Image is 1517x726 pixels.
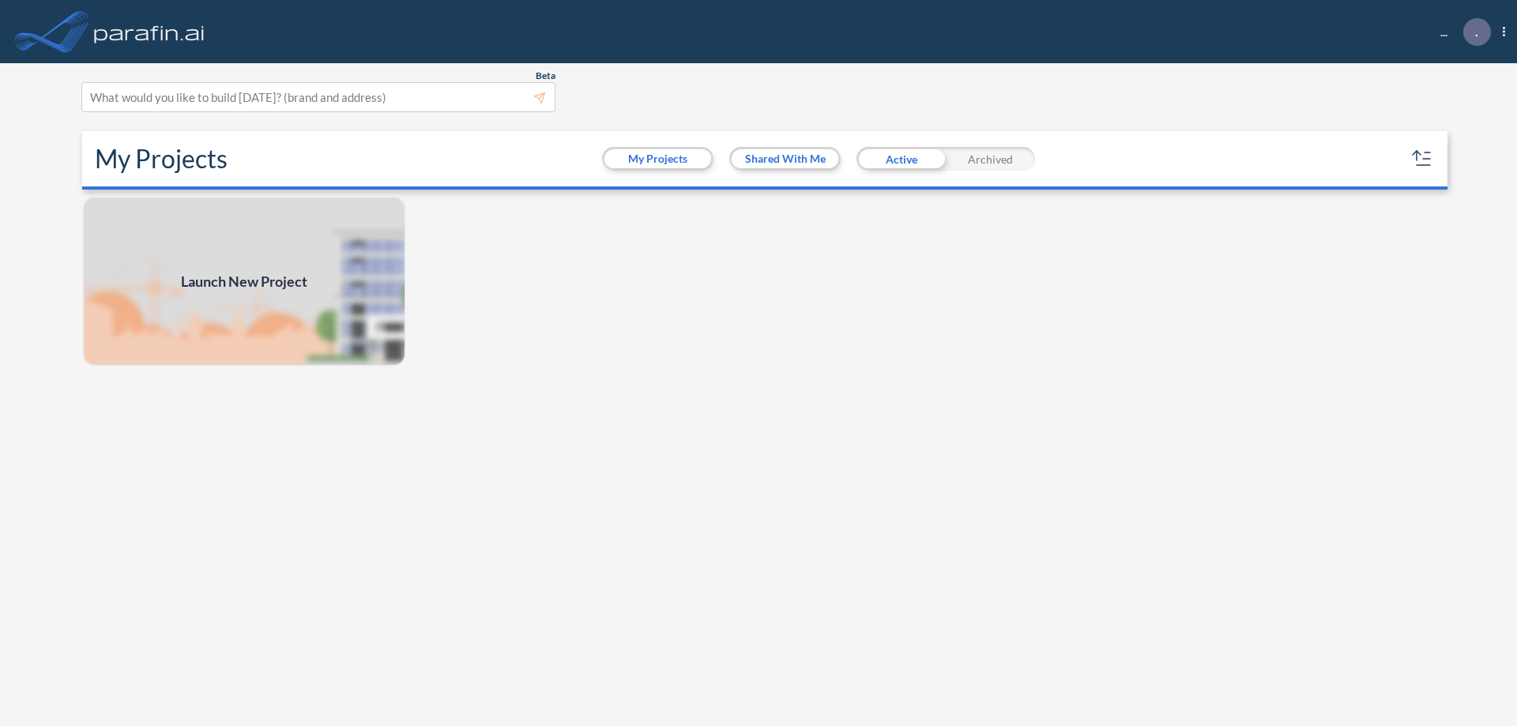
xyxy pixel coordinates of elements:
[95,144,228,174] h2: My Projects
[82,196,406,367] img: add
[181,271,307,292] span: Launch New Project
[604,149,711,168] button: My Projects
[91,16,208,47] img: logo
[732,149,838,168] button: Shared With Me
[946,147,1035,171] div: Archived
[536,70,555,82] span: Beta
[1475,24,1478,39] p: .
[1417,18,1505,46] div: ...
[1410,146,1435,171] button: sort
[82,196,406,367] a: Launch New Project
[856,147,946,171] div: Active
